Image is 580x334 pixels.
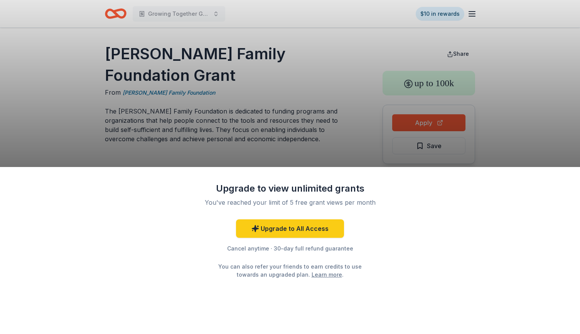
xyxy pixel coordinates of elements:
[211,262,369,279] div: You can also refer your friends to earn credits to use towards an upgraded plan. .
[312,271,342,279] a: Learn more
[190,182,390,195] div: Upgrade to view unlimited grants
[236,219,344,238] a: Upgrade to All Access
[190,244,390,253] div: Cancel anytime · 30-day full refund guarantee
[199,198,381,207] div: You've reached your limit of 5 free grant views per month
